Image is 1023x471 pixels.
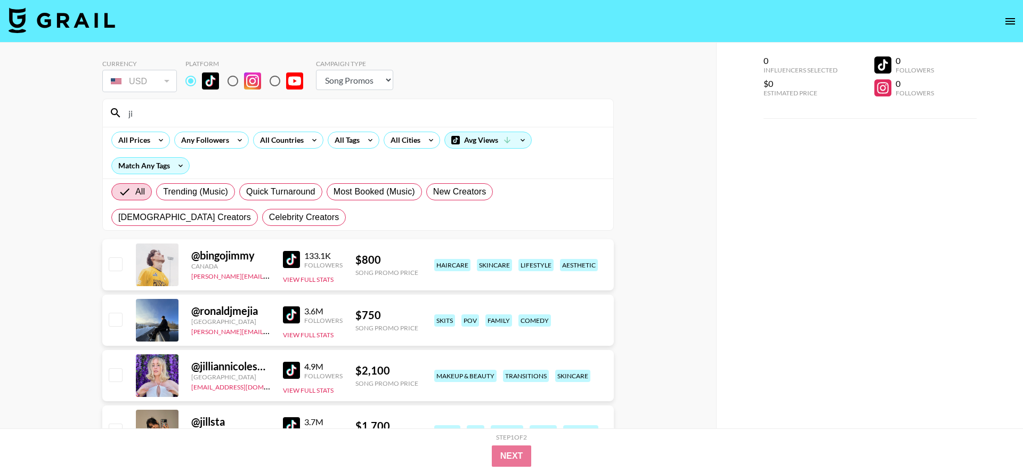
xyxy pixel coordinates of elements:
button: Next [492,445,532,467]
div: [GEOGRAPHIC_DATA] [191,373,270,381]
img: Grail Talent [9,7,115,33]
div: All Prices [112,132,152,148]
div: 0 [896,78,934,89]
img: TikTok [283,251,300,268]
div: Followers [304,372,343,380]
div: Step 1 of 2 [496,433,527,441]
input: Search by User Name [122,104,607,121]
div: dance [434,425,460,437]
div: @ jilliannicolesmith [191,360,270,373]
div: 0 [764,55,838,66]
img: YouTube [286,72,303,90]
div: Song Promo Price [355,379,418,387]
div: Canada [191,262,270,270]
div: skincare [563,425,598,437]
div: All Countries [254,132,306,148]
div: $ 750 [355,308,418,322]
div: skits [434,314,455,327]
div: pov [467,425,484,437]
div: $ 1,700 [355,419,418,433]
div: travel [530,425,557,437]
a: [EMAIL_ADDRESS][DOMAIN_NAME] [191,381,298,391]
div: Any Followers [175,132,231,148]
img: Instagram [244,72,261,90]
img: TikTok [202,72,219,90]
a: [PERSON_NAME][EMAIL_ADDRESS][DOMAIN_NAME] [191,270,349,280]
div: Avg Views [445,132,531,148]
div: Followers [896,66,934,74]
div: 3.6M [304,306,343,316]
div: Match Any Tags [112,158,189,174]
div: Followers [304,261,343,269]
div: @ jillsta [191,415,270,428]
div: Followers [304,316,343,324]
button: View Full Stats [283,275,334,283]
div: Followers [896,89,934,97]
div: 4.9M [304,361,343,372]
img: TikTok [283,362,300,379]
span: All [135,185,145,198]
div: transitions [503,370,549,382]
div: lifestyle [518,259,554,271]
div: Currency [102,60,177,68]
div: haircare [434,259,470,271]
div: Platform [185,60,312,68]
div: Followers [304,427,343,435]
div: skincare [555,370,590,382]
div: 3.7M [304,417,343,427]
img: TikTok [283,306,300,323]
button: View Full Stats [283,386,334,394]
iframe: Drift Widget Chat Controller [970,418,1010,458]
div: makeup & beauty [434,370,497,382]
div: $ 2,100 [355,364,418,377]
div: @ ronaldjmejia [191,304,270,318]
div: comedy [491,425,523,437]
div: pov [461,314,479,327]
span: New Creators [433,185,486,198]
div: Influencers Selected [764,66,838,74]
span: Trending (Music) [163,185,228,198]
div: $ 800 [355,253,418,266]
div: 0 [896,55,934,66]
div: [GEOGRAPHIC_DATA] [191,318,270,326]
span: Quick Turnaround [246,185,315,198]
span: [DEMOGRAPHIC_DATA] Creators [118,211,251,224]
div: comedy [518,314,551,327]
img: TikTok [283,417,300,434]
div: skincare [477,259,512,271]
button: open drawer [1000,11,1021,32]
div: Song Promo Price [355,324,418,332]
div: Song Promo Price [355,269,418,277]
span: Celebrity Creators [269,211,339,224]
div: 133.1K [304,250,343,261]
button: View Full Stats [283,331,334,339]
div: Currency is locked to USD [102,68,177,94]
div: Campaign Type [316,60,393,68]
div: $0 [764,78,838,89]
div: All Cities [384,132,423,148]
a: [PERSON_NAME][EMAIL_ADDRESS][DOMAIN_NAME] [191,326,349,336]
span: Most Booked (Music) [334,185,415,198]
div: Estimated Price [764,89,838,97]
div: aesthetic [560,259,598,271]
div: @ bingojimmy [191,249,270,262]
div: USD [104,72,175,91]
div: All Tags [328,132,362,148]
div: family [485,314,512,327]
